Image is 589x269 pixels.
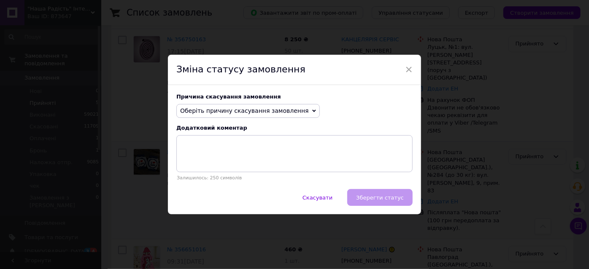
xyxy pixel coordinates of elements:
[176,93,413,100] div: Причина скасування замовлення
[168,55,421,85] div: Зміна статусу замовлення
[303,194,332,201] span: Скасувати
[180,107,309,114] span: Оберіть причину скасування замовлення
[405,62,413,77] span: ×
[294,189,341,206] button: Скасувати
[176,175,413,181] p: Залишилось: 250 символів
[176,125,413,131] div: Додатковий коментар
